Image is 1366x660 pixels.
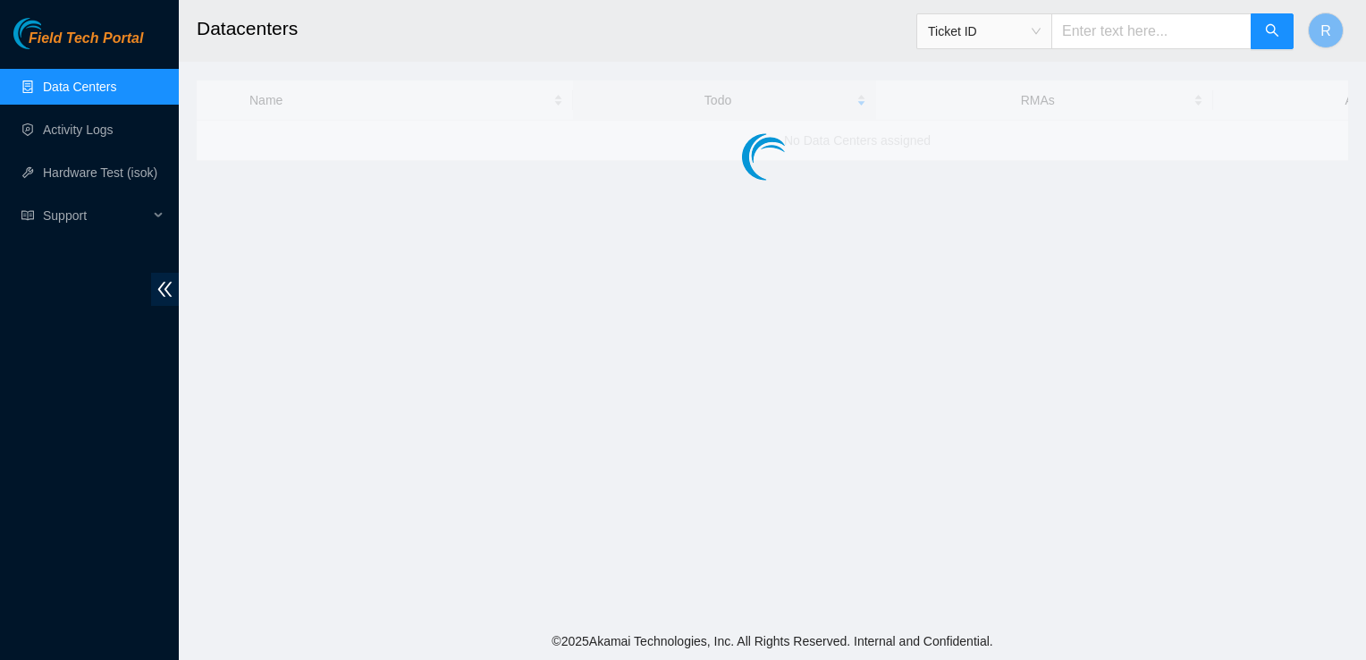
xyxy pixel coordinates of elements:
[21,209,34,222] span: read
[43,198,148,233] span: Support
[13,32,143,55] a: Akamai TechnologiesField Tech Portal
[1320,20,1331,42] span: R
[151,273,179,306] span: double-left
[1051,13,1252,49] input: Enter text here...
[13,18,90,49] img: Akamai Technologies
[43,80,116,94] a: Data Centers
[43,123,114,137] a: Activity Logs
[1251,13,1294,49] button: search
[179,622,1366,660] footer: © 2025 Akamai Technologies, Inc. All Rights Reserved. Internal and Confidential.
[1308,13,1344,48] button: R
[29,30,143,47] span: Field Tech Portal
[43,165,157,180] a: Hardware Test (isok)
[1265,23,1279,40] span: search
[928,18,1041,45] span: Ticket ID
